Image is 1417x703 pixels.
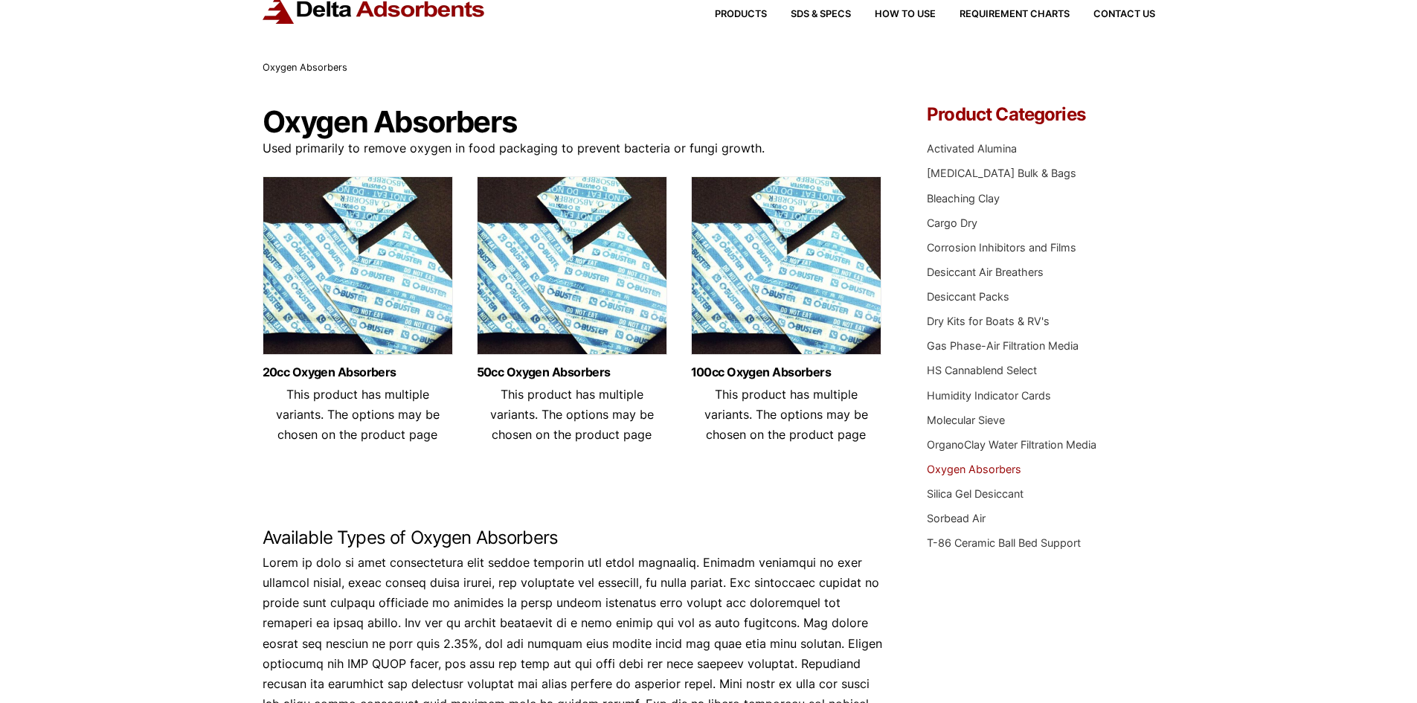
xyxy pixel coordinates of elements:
a: How to Use [851,10,936,19]
a: Humidity Indicator Cards [927,389,1051,402]
span: Contact Us [1093,10,1155,19]
a: Desiccant Air Breathers [927,266,1044,278]
span: Requirement Charts [960,10,1070,19]
a: Cargo Dry [927,216,977,229]
a: Products [691,10,767,19]
a: Contact Us [1070,10,1155,19]
a: [MEDICAL_DATA] Bulk & Bags [927,167,1076,179]
span: SDS & SPECS [791,10,851,19]
a: Silica Gel Desiccant [927,487,1024,500]
p: Used primarily to remove oxygen in food packaging to prevent bacteria or fungi growth. [263,138,883,158]
span: How to Use [875,10,936,19]
a: Bleaching Clay [927,192,1000,205]
a: Dry Kits for Boats & RV's [927,315,1050,327]
h2: Available Types of Oxygen Absorbers [263,527,883,549]
span: Products [715,10,767,19]
a: 100cc Oxygen Absorbers [691,366,881,379]
h4: Product Categories [927,106,1154,123]
a: Requirement Charts [936,10,1070,19]
span: This product has multiple variants. The options may be chosen on the product page [704,387,868,442]
a: OrganoClay Water Filtration Media [927,438,1096,451]
a: 20cc Oxygen Absorbers [263,366,453,379]
a: Desiccant Packs [927,290,1009,303]
a: Corrosion Inhibitors and Films [927,241,1076,254]
a: T-86 Ceramic Ball Bed Support [927,536,1081,549]
a: HS Cannablend Select [927,364,1037,376]
a: SDS & SPECS [767,10,851,19]
span: This product has multiple variants. The options may be chosen on the product page [276,387,440,442]
a: Activated Alumina [927,142,1017,155]
a: Oxygen Absorbers [927,463,1021,475]
a: 50cc Oxygen Absorbers [477,366,667,379]
a: Gas Phase-Air Filtration Media [927,339,1079,352]
span: This product has multiple variants. The options may be chosen on the product page [490,387,654,442]
a: Sorbead Air [927,512,986,524]
a: Molecular Sieve [927,414,1005,426]
span: Oxygen Absorbers [263,62,347,73]
h1: Oxygen Absorbers [263,106,883,138]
